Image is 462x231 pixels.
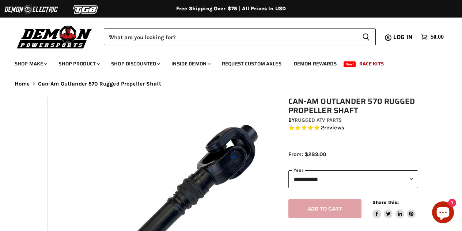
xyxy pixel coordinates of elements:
form: Product [104,29,376,45]
a: Shop Make [9,56,52,71]
h1: Can-Am Outlander 570 Rugged Propeller Shaft [288,97,418,115]
a: Shop Discounted [106,56,164,71]
inbox-online-store-chat: Shopify online store chat [430,201,456,225]
span: New! [344,61,356,67]
img: Demon Electric Logo 2 [4,3,58,16]
span: reviews [324,125,344,131]
span: Rated 5.0 out of 5 stars 2 reviews [288,124,418,132]
a: Log in [390,34,417,41]
span: Share this: [372,200,399,205]
img: Demon Powersports [15,24,95,50]
a: Home [15,81,30,87]
input: When autocomplete results are available use up and down arrows to review and enter to select [104,29,356,45]
span: $0.00 [431,34,444,41]
img: TGB Logo 2 [58,3,113,16]
a: Demon Rewards [288,56,342,71]
span: Log in [393,33,413,42]
span: Can-Am Outlander 570 Rugged Propeller Shaft [38,81,161,87]
span: From: $289.00 [288,151,326,158]
a: Rugged ATV Parts [295,117,342,123]
a: Shop Product [53,56,104,71]
button: Search [356,29,376,45]
span: 2 reviews [321,125,344,131]
a: Request Custom Axles [216,56,287,71]
a: Inside Demon [166,56,215,71]
aside: Share this: [372,199,416,219]
ul: Main menu [9,53,442,71]
a: $0.00 [417,32,447,42]
select: year [288,170,418,188]
a: Race Kits [354,56,389,71]
div: by [288,116,418,124]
